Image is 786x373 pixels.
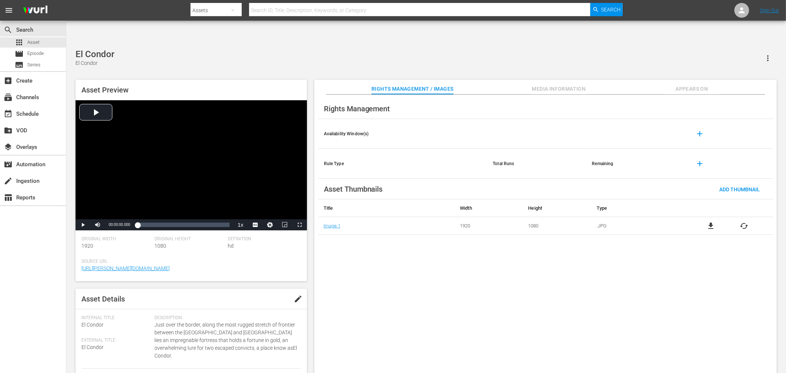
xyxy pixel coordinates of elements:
a: file_download [706,222,715,230]
span: El Condor [81,344,104,350]
th: Availability Window(s) [318,119,487,149]
span: Episode [15,49,24,58]
span: Channels [4,93,13,102]
span: Rights Management [324,104,390,113]
button: cached [740,222,749,230]
button: Playback Rate [233,219,248,230]
span: Original Width [81,236,151,242]
span: hd [228,243,234,249]
div: El Condor [76,59,114,67]
span: add [695,129,704,138]
span: Asset Details [81,294,125,303]
span: Appears On [664,84,719,94]
span: VOD [4,126,13,135]
div: El Condor [76,49,114,59]
button: add [691,125,709,143]
span: Add Thumbnail [713,186,766,192]
span: Rights Management / Images [371,84,453,94]
span: 1080 [155,243,167,249]
span: Automation [4,160,13,169]
span: Asset [27,39,39,46]
span: El Condor [81,322,104,328]
button: Fullscreen [292,219,307,230]
span: Asset Preview [81,86,129,94]
button: add [691,155,709,172]
span: Series [15,60,24,69]
button: Play [76,219,90,230]
span: Ingestion [4,177,13,185]
span: Schedule [4,109,13,118]
th: Remaining [586,149,685,179]
div: Progress Bar [137,223,229,227]
button: Captions [248,219,263,230]
span: Overlays [4,143,13,151]
span: Search [601,3,621,16]
a: Image 1 [324,223,340,229]
span: Series [27,61,41,69]
span: Reports [4,193,13,202]
th: Width [454,199,523,217]
span: Source Url [81,259,297,265]
span: Internal Title: [81,315,151,321]
button: Picture-in-Picture [277,219,292,230]
span: Asset [15,38,24,47]
button: edit [289,290,307,308]
span: External Title: [81,338,151,344]
span: Episode [27,50,44,57]
th: Total Runs [487,149,586,179]
span: Search [4,25,13,34]
span: edit [294,294,303,303]
a: Sign Out [760,7,779,13]
th: Type [591,199,682,217]
span: 1920 [81,243,93,249]
span: Just over the border, along the most rugged stretch of frontier between the [GEOGRAPHIC_DATA] and... [155,321,297,360]
span: 00:00:00.000 [109,223,130,227]
span: add [695,159,704,168]
a: [URL][PERSON_NAME][DOMAIN_NAME] [81,265,170,271]
span: Definition [228,236,297,242]
span: Original Height [155,236,224,242]
button: Search [590,3,623,16]
span: Create [4,76,13,85]
th: Height [523,199,591,217]
span: Description: [155,315,297,321]
span: Media Information [531,84,587,94]
button: Add Thumbnail [713,182,766,196]
div: Video Player [76,100,307,230]
td: 1920 [454,217,523,235]
th: Title [318,199,455,217]
td: .JPG [591,217,682,235]
button: Jump To Time [263,219,277,230]
img: ans4CAIJ8jUAAAAAAAAAAAAAAAAAAAAAAAAgQb4GAAAAAAAAAAAAAAAAAAAAAAAAJMjXAAAAAAAAAAAAAAAAAAAAAAAAgAT5G... [18,2,53,19]
button: Mute [90,219,105,230]
span: menu [4,6,13,15]
td: 1080 [523,217,591,235]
